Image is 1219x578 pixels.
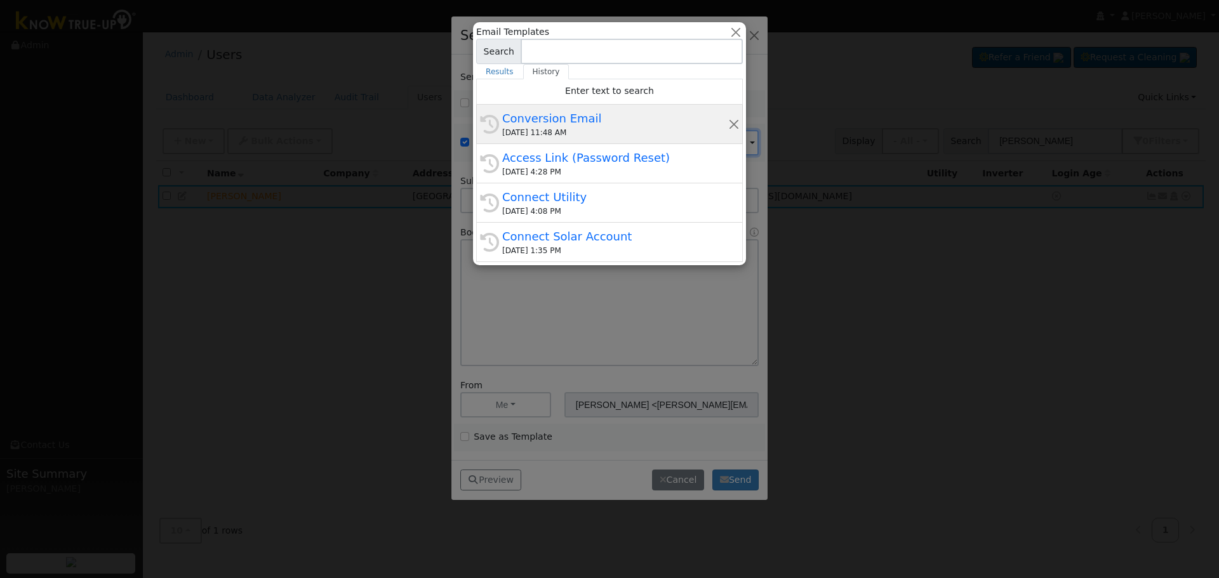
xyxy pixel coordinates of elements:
div: Connect Solar Account [502,228,728,245]
a: History [523,64,570,79]
div: [DATE] 11:48 AM [502,127,728,138]
span: Enter text to search [565,86,654,96]
div: Connect Utility [502,188,728,206]
div: [DATE] 1:35 PM [502,245,728,256]
i: History [480,115,499,134]
button: Remove this history [728,117,740,131]
div: [DATE] 4:28 PM [502,166,728,178]
i: History [480,154,499,173]
span: Search [476,39,521,64]
div: Access Link (Password Reset) [502,149,728,166]
span: Email Templates [476,25,549,39]
i: History [480,233,499,252]
div: [DATE] 4:08 PM [502,206,728,217]
i: History [480,194,499,213]
div: Conversion Email [502,110,728,127]
a: Results [476,64,523,79]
